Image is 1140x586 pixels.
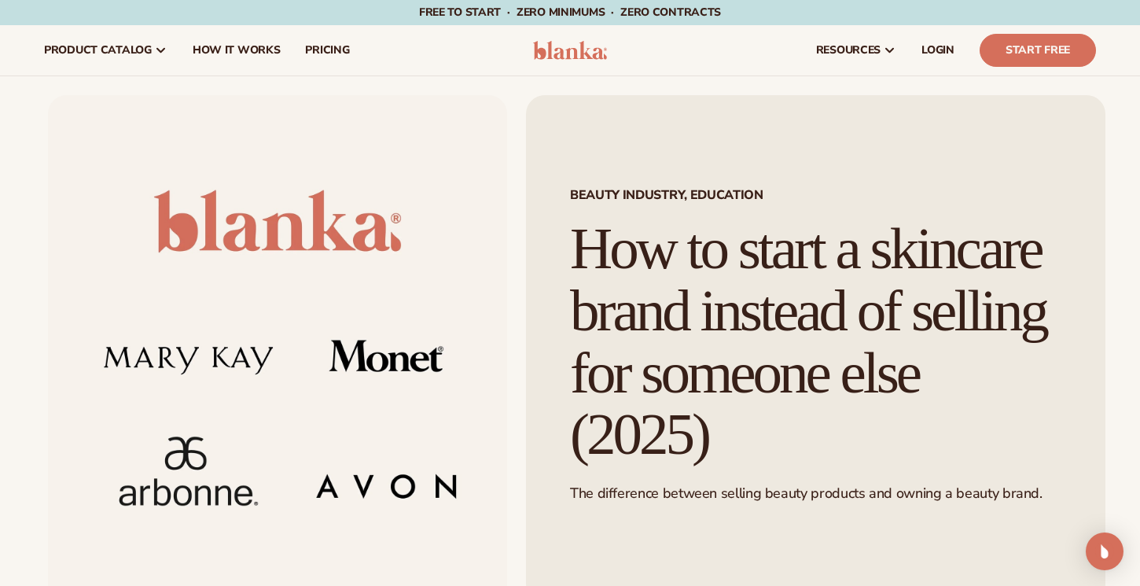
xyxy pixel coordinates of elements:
span: How It Works [193,44,281,57]
h1: How to start a skincare brand instead of selling for someone else (2025) [570,218,1061,466]
span: Free to start · ZERO minimums · ZERO contracts [419,5,721,20]
span: pricing [305,44,349,57]
span: product catalog [44,44,152,57]
img: logo [533,41,608,60]
div: Open Intercom Messenger [1086,533,1123,570]
span: resources [816,44,881,57]
p: The difference between selling beauty products and owning a beauty brand. [570,485,1061,503]
a: resources [804,25,909,76]
span: LOGIN [921,44,954,57]
a: pricing [292,25,362,76]
a: product catalog [31,25,180,76]
a: Start Free [980,34,1096,67]
a: How It Works [180,25,293,76]
span: Beauty industry, Education [570,189,1061,201]
a: LOGIN [909,25,967,76]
